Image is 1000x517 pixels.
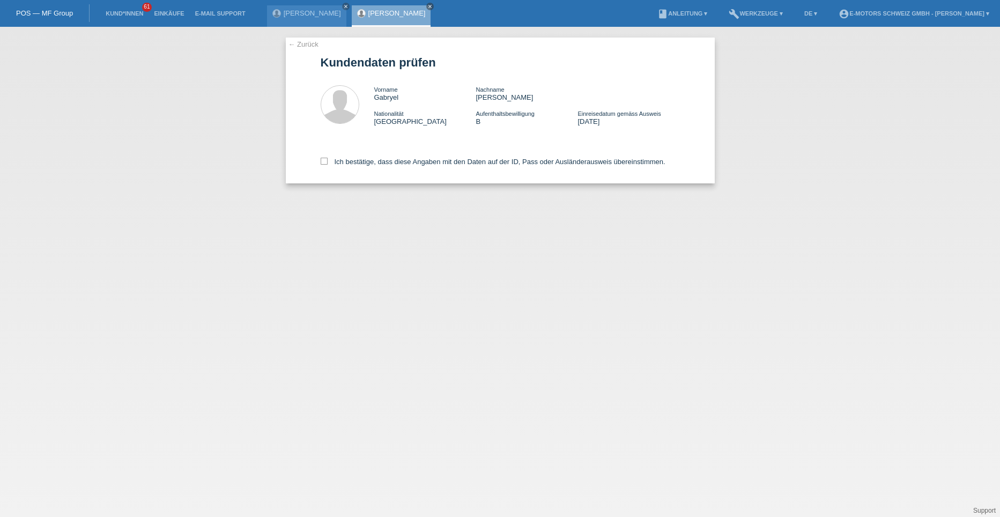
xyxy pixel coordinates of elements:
[729,9,739,19] i: build
[652,10,713,17] a: bookAnleitung ▾
[973,507,996,514] a: Support
[190,10,251,17] a: E-Mail Support
[374,110,404,117] span: Nationalität
[476,86,504,93] span: Nachname
[839,9,849,19] i: account_circle
[374,109,476,125] div: [GEOGRAPHIC_DATA]
[368,9,426,17] a: [PERSON_NAME]
[723,10,788,17] a: buildWerkzeuge ▾
[476,109,577,125] div: B
[321,158,665,166] label: Ich bestätige, dass diese Angaben mit den Daten auf der ID, Pass oder Ausländerausweis übereinsti...
[427,4,433,9] i: close
[476,110,534,117] span: Aufenthaltsbewilligung
[16,9,73,17] a: POS — MF Group
[577,109,679,125] div: [DATE]
[284,9,341,17] a: [PERSON_NAME]
[833,10,995,17] a: account_circleE-Motors Schweiz GmbH - [PERSON_NAME] ▾
[149,10,189,17] a: Einkäufe
[321,56,680,69] h1: Kundendaten prüfen
[476,85,577,101] div: [PERSON_NAME]
[374,85,476,101] div: Gabryel
[142,3,152,12] span: 61
[577,110,661,117] span: Einreisedatum gemäss Ausweis
[426,3,434,10] a: close
[100,10,149,17] a: Kund*innen
[288,40,318,48] a: ← Zurück
[374,86,398,93] span: Vorname
[342,3,350,10] a: close
[343,4,349,9] i: close
[799,10,823,17] a: DE ▾
[657,9,668,19] i: book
